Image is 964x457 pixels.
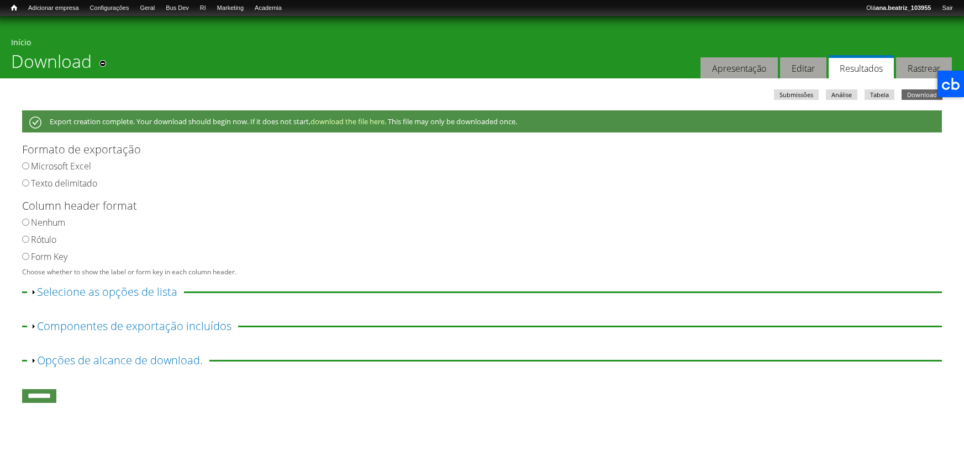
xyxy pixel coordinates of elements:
a: RI [194,3,212,14]
a: Oláana.beatriz_103955 [861,3,936,14]
a: Início [11,37,31,47]
a: Submissões [774,89,819,100]
strong: ana.beatriz_103955 [876,4,931,11]
a: Academia [249,3,287,14]
a: Bus Dev [160,3,194,14]
span: Início [11,4,17,12]
a: Editar [780,57,826,79]
a: Opções de alcance de download. [37,353,203,368]
a: Início [6,3,23,13]
a: Marketing [212,3,249,14]
label: Texto delimitado [31,177,97,189]
label: Microsoft Excel [31,160,91,172]
a: Resultados [829,55,894,79]
a: Geral [134,3,160,14]
a: Componentes de exportação incluídos [37,318,231,333]
h1: Download [11,51,92,78]
div: Choose whether to show the label or form key in each column header. [22,268,935,277]
a: Sair [936,3,958,14]
label: Form Key [31,251,67,263]
a: Análise [826,89,857,100]
label: Rótulo [31,233,56,246]
label: Formato de exportação [22,141,924,158]
a: Rastrear [896,57,952,79]
a: Download [902,89,942,100]
a: Selecione as opções de lista [37,284,177,299]
label: Column header format [22,198,924,214]
a: Adicionar empresa [23,3,85,14]
a: Tabela [865,89,894,100]
a: download the file here [310,116,384,126]
div: Export creation complete. Your download should begin now. If it does not start, . This file may o... [22,110,942,132]
a: Configurações [85,3,135,14]
label: Nenhum [31,216,65,228]
a: Apresentação [700,57,778,79]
